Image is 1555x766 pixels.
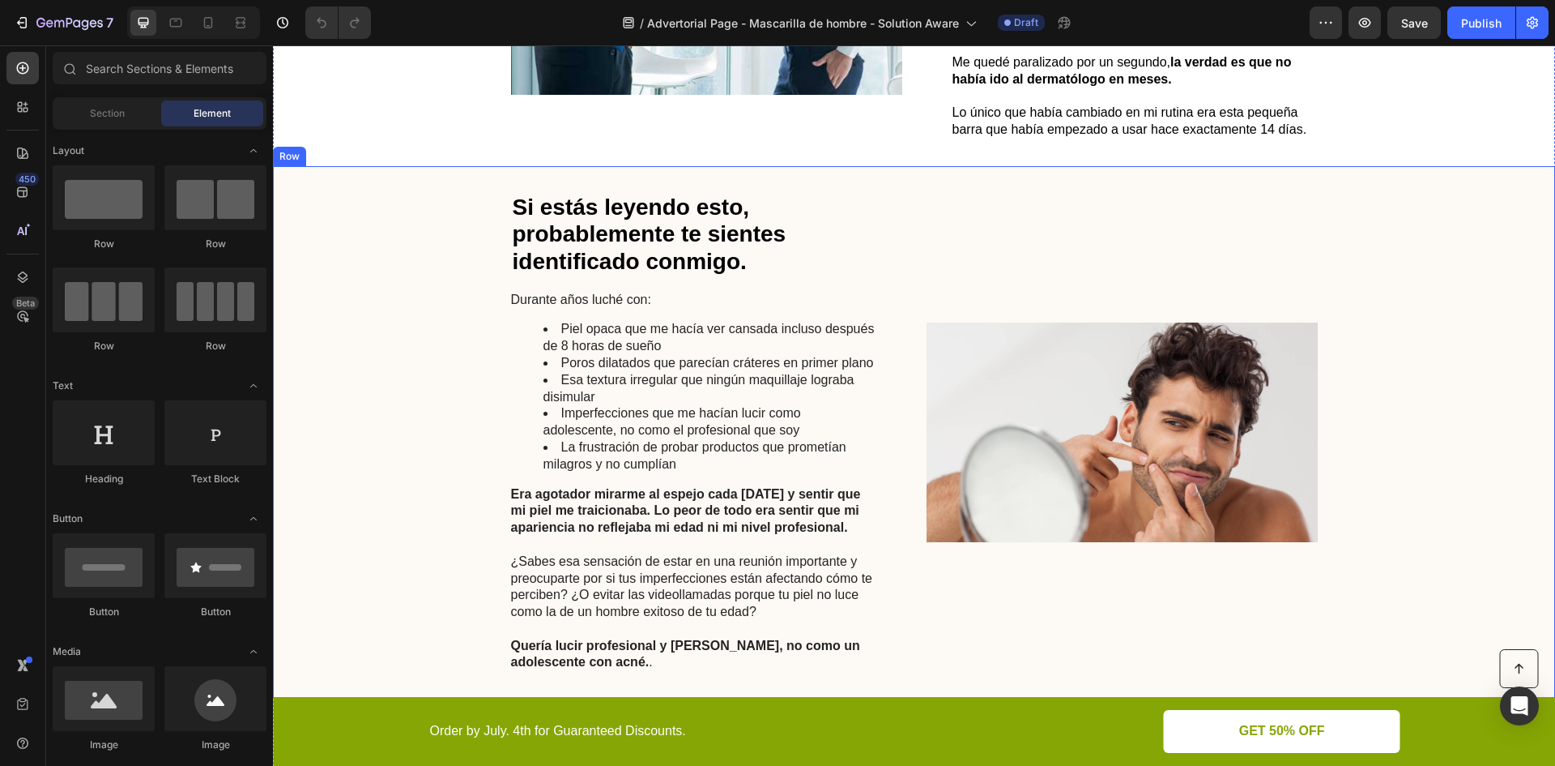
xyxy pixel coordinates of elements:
span: Save [1401,16,1428,30]
div: Row [53,237,155,251]
div: 450 [15,173,39,186]
p: . [238,593,602,627]
img: gempages_585710647644259011-d2f4724e-95a8-4c0b-9f95-b26414b7db11.jpg [654,233,1045,541]
span: Me quedé paralizado por un segundo, [680,10,1019,41]
p: Durante años luché con: [238,246,602,263]
div: Heading [53,472,155,486]
span: Draft [1014,15,1038,30]
div: Image [53,738,155,752]
span: Advertorial Page - Mascarilla de hombre - Solution Aware [647,15,959,32]
span: Media [53,644,81,659]
div: Beta [12,297,39,310]
li: Poros dilatados que parecían cráteres en primer plano [271,310,602,327]
iframe: Design area [273,45,1555,766]
strong: Si estás leyendo esto, probablemente te sientes identificado conmigo. [240,149,513,229]
div: Button [164,605,266,619]
span: Section [90,106,125,121]
div: Open Intercom Messenger [1500,687,1539,725]
div: Button [53,605,155,619]
strong: Quería lucir profesional y [PERSON_NAME], no como un adolescente con acné. [238,593,587,624]
a: GET 50% OFF [891,665,1127,708]
div: Row [164,237,266,251]
span: Toggle open [241,506,266,532]
li: Piel opaca que me hacía ver cansada incluso después de 8 horas de sueño [271,276,602,310]
span: Layout [53,143,84,158]
button: Publish [1447,6,1515,39]
p: 7 [106,13,113,32]
div: Text Block [164,472,266,486]
div: Image [164,738,266,752]
li: Esa textura irregular que ningún maquillaje lograba disimular [271,327,602,361]
div: Row [53,339,155,353]
div: Row [164,339,266,353]
p: ¿Sabes esa sensación de estar en una reunión importante y preocuparte por si tus imperfecciones e... [238,508,602,576]
div: Undo/Redo [305,6,371,39]
span: Toggle open [241,639,266,665]
span: Button [53,511,83,526]
li: La frustración de probar productos que prometían milagros y no cumplían [271,394,602,428]
div: Row [3,104,30,118]
button: Save [1387,6,1441,39]
p: GET 50% OFF [966,678,1052,695]
span: Toggle open [241,138,266,164]
button: 7 [6,6,121,39]
span: Toggle open [241,373,266,399]
span: / [640,15,644,32]
span: Text [53,379,73,393]
strong: la verdad es que no había ido al dermatólogo en meses. [680,10,1019,41]
span: Lo único que había cambiado en mi rutina era esta pequeña barra que había empezado a usar hace ex... [680,60,1034,91]
input: Search Sections & Elements [53,52,266,84]
div: Publish [1461,15,1502,32]
span: Element [194,106,231,121]
strong: Era agotador mirarme al espejo cada [DATE] y sentir que mi piel me traicionaba. Lo peor de todo e... [238,442,588,490]
li: Imperfecciones que me hacían lucir como adolescente, no como el profesional que soy [271,360,602,394]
